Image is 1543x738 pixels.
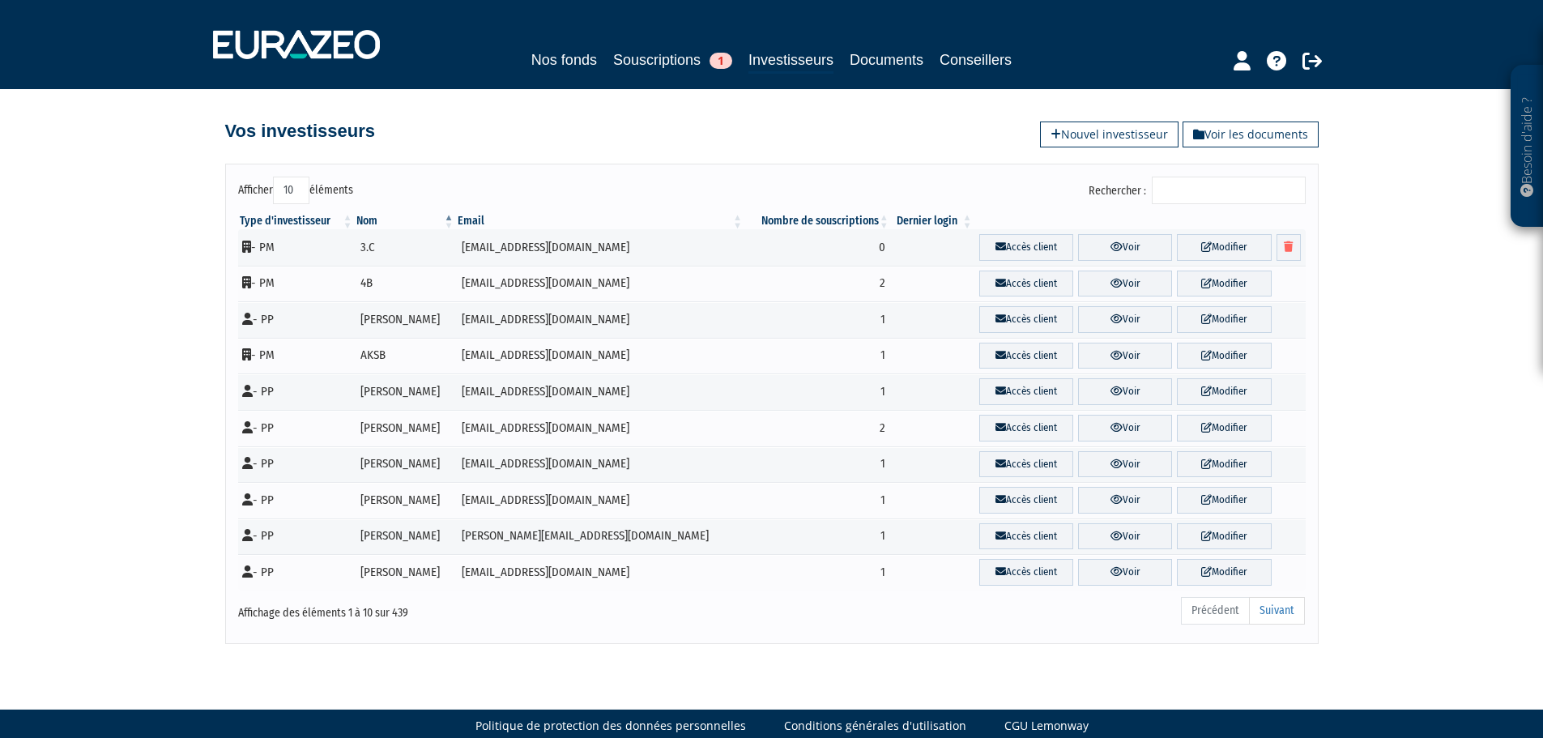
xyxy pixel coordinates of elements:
a: Accès client [979,487,1073,514]
a: Accès client [979,271,1073,297]
td: 1 [744,301,891,338]
a: Modifier [1177,271,1271,297]
p: Besoin d'aide ? [1518,74,1537,220]
td: [PERSON_NAME] [355,301,456,338]
a: Modifier [1177,306,1271,333]
td: [PERSON_NAME] [355,482,456,518]
a: Conseillers [940,49,1012,71]
td: 2 [744,266,891,302]
a: Accès client [979,451,1073,478]
a: Voir [1078,306,1172,333]
td: - PM [238,266,355,302]
td: - PP [238,301,355,338]
a: Modifier [1177,523,1271,550]
a: Voir [1078,415,1172,442]
a: Voir [1078,378,1172,405]
a: Voir [1078,559,1172,586]
a: Suivant [1249,597,1305,625]
a: CGU Lemonway [1004,718,1089,734]
td: - PM [238,229,355,266]
td: [EMAIL_ADDRESS][DOMAIN_NAME] [456,446,744,483]
td: 1 [744,373,891,410]
th: Dernier login : activer pour trier la colonne par ordre croissant [891,213,974,229]
a: Accès client [979,523,1073,550]
a: Modifier [1177,559,1271,586]
td: - PP [238,482,355,518]
td: 4B [355,266,456,302]
a: Accès client [979,306,1073,333]
td: [EMAIL_ADDRESS][DOMAIN_NAME] [456,301,744,338]
a: Souscriptions1 [613,49,732,71]
td: - PM [238,338,355,374]
td: 3.C [355,229,456,266]
a: Conditions générales d'utilisation [784,718,966,734]
a: Modifier [1177,451,1271,478]
td: 0 [744,229,891,266]
td: [EMAIL_ADDRESS][DOMAIN_NAME] [456,482,744,518]
td: [EMAIL_ADDRESS][DOMAIN_NAME] [456,229,744,266]
td: [PERSON_NAME] [355,554,456,591]
th: Nom : activer pour trier la colonne par ordre d&eacute;croissant [355,213,456,229]
td: - PP [238,554,355,591]
td: AKSB [355,338,456,374]
a: Modifier [1177,487,1271,514]
a: Accès client [979,343,1073,369]
a: Modifier [1177,234,1271,261]
td: [EMAIL_ADDRESS][DOMAIN_NAME] [456,373,744,410]
td: - PP [238,446,355,483]
td: [PERSON_NAME] [355,373,456,410]
a: Voir les documents [1183,122,1319,147]
a: Nouvel investisseur [1040,122,1179,147]
td: 1 [744,338,891,374]
a: Accès client [979,378,1073,405]
td: [EMAIL_ADDRESS][DOMAIN_NAME] [456,410,744,446]
a: Voir [1078,487,1172,514]
td: [EMAIL_ADDRESS][DOMAIN_NAME] [456,266,744,302]
th: Nombre de souscriptions : activer pour trier la colonne par ordre croissant [744,213,891,229]
select: Afficheréléments [273,177,309,204]
img: 1732889491-logotype_eurazeo_blanc_rvb.png [213,30,380,59]
th: Email : activer pour trier la colonne par ordre croissant [456,213,744,229]
th: &nbsp; [974,213,1306,229]
td: - PP [238,410,355,446]
label: Afficher éléments [238,177,353,204]
a: Accès client [979,415,1073,442]
span: 1 [710,53,732,69]
a: Politique de protection des données personnelles [475,718,746,734]
a: Accès client [979,234,1073,261]
a: Supprimer [1277,234,1301,261]
a: Accès client [979,559,1073,586]
a: Modifier [1177,415,1271,442]
a: Documents [850,49,923,71]
a: Voir [1078,523,1172,550]
a: Voir [1078,234,1172,261]
td: - PP [238,373,355,410]
td: 1 [744,482,891,518]
td: [PERSON_NAME] [355,410,456,446]
td: 1 [744,518,891,555]
th: Type d'investisseur : activer pour trier la colonne par ordre croissant [238,213,355,229]
td: - PP [238,518,355,555]
a: Modifier [1177,343,1271,369]
div: Affichage des éléments 1 à 10 sur 439 [238,595,669,621]
td: [EMAIL_ADDRESS][DOMAIN_NAME] [456,338,744,374]
td: [PERSON_NAME][EMAIL_ADDRESS][DOMAIN_NAME] [456,518,744,555]
a: Modifier [1177,378,1271,405]
a: Voir [1078,271,1172,297]
a: Investisseurs [748,49,833,74]
td: 1 [744,554,891,591]
td: [PERSON_NAME] [355,446,456,483]
td: 1 [744,446,891,483]
a: Nos fonds [531,49,597,71]
td: [PERSON_NAME] [355,518,456,555]
h4: Vos investisseurs [225,122,375,141]
a: Voir [1078,451,1172,478]
input: Rechercher : [1152,177,1306,204]
a: Voir [1078,343,1172,369]
label: Rechercher : [1089,177,1306,204]
td: 2 [744,410,891,446]
td: [EMAIL_ADDRESS][DOMAIN_NAME] [456,554,744,591]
